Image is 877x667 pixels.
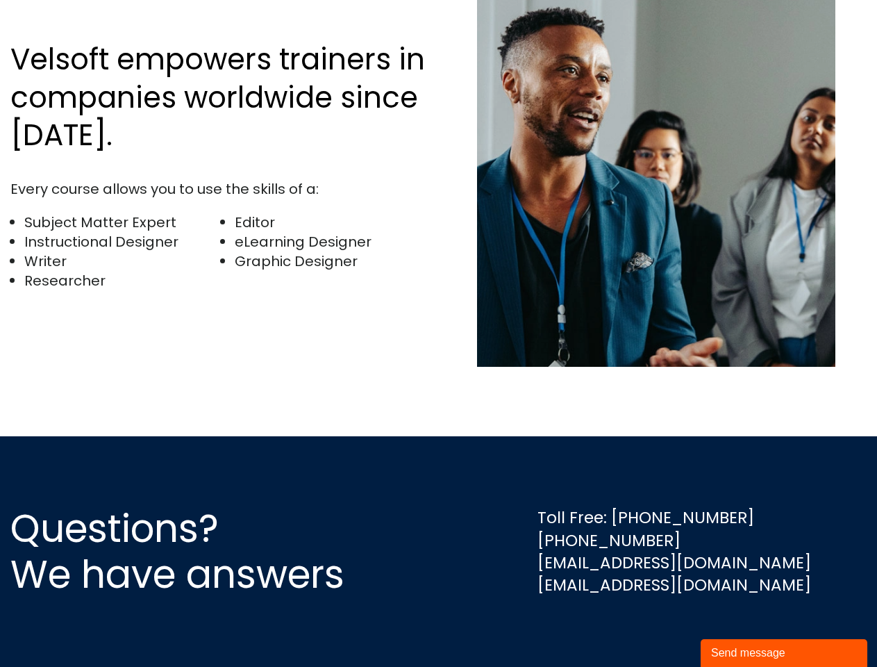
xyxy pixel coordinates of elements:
[24,213,221,232] li: Subject Matter Expert
[24,271,221,290] li: Researcher
[24,232,221,252] li: Instructional Designer
[10,41,432,155] h2: Velsoft empowers trainers in companies worldwide since [DATE].
[10,506,394,598] h2: Questions? We have answers
[235,252,431,271] li: Graphic Designer
[10,179,432,199] div: Every course allows you to use the skills of a:
[235,213,431,232] li: Editor
[24,252,221,271] li: Writer
[701,636,870,667] iframe: chat widget
[537,507,811,596] div: Toll Free: [PHONE_NUMBER] [PHONE_NUMBER] [EMAIL_ADDRESS][DOMAIN_NAME] [EMAIL_ADDRESS][DOMAIN_NAME]
[235,232,431,252] li: eLearning Designer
